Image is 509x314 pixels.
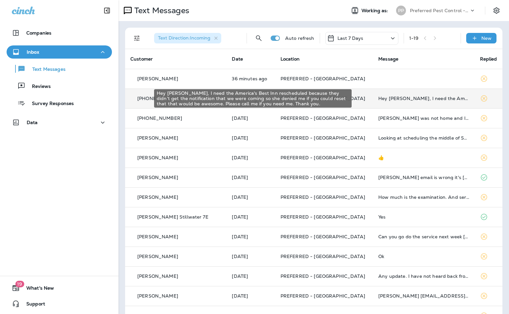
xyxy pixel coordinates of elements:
[232,195,270,200] p: Aug 8, 2025 07:26 PM
[26,66,66,73] p: Text Messages
[281,214,365,220] span: PREFERRED - [GEOGRAPHIC_DATA]
[232,234,270,239] p: Aug 8, 2025 10:28 AM
[409,36,419,41] div: 1 - 19
[137,214,208,220] p: [PERSON_NAME] Stillwater 7E
[281,194,365,200] span: PREFERRED - [GEOGRAPHIC_DATA]
[491,5,502,16] button: Settings
[232,214,270,220] p: Aug 8, 2025 01:03 PM
[232,116,270,121] p: Aug 15, 2025 03:16 PM
[154,89,352,108] div: Hey [PERSON_NAME], I need the America's Best Inn rescheduled because they didn't get the notifica...
[281,155,365,161] span: PREFERRED - [GEOGRAPHIC_DATA]
[7,62,112,76] button: Text Messages
[232,135,270,141] p: Aug 12, 2025 04:49 PM
[232,175,270,180] p: Aug 12, 2025 09:17 AM
[137,195,178,200] p: [PERSON_NAME]
[20,301,45,309] span: Support
[137,254,178,259] p: [PERSON_NAME]
[154,33,221,43] div: Text Direction:Incoming
[7,281,112,295] button: 19What's New
[281,273,365,279] span: PREFERRED - [GEOGRAPHIC_DATA]
[130,56,153,62] span: Customer
[285,36,314,41] p: Auto refresh
[26,30,51,36] p: Companies
[137,155,178,160] p: [PERSON_NAME]
[281,76,365,82] span: PREFERRED - [GEOGRAPHIC_DATA]
[378,234,469,239] div: Can you go do the service next week on Tuesday in need the treatment inside too.
[27,49,39,55] p: Inbox
[7,96,112,110] button: Survey Responses
[137,234,178,239] p: [PERSON_NAME]
[480,56,497,62] span: Replied
[132,6,189,15] p: Text Messages
[378,274,469,279] div: Any update. I have not heard back from you or anyone else.
[232,293,270,299] p: Aug 5, 2025 04:19 PM
[130,32,144,45] button: Filters
[232,155,270,160] p: Aug 12, 2025 12:06 PM
[362,8,389,13] span: Working as:
[232,254,270,259] p: Aug 8, 2025 10:06 AM
[281,253,365,259] span: PREFERRED - [GEOGRAPHIC_DATA]
[281,293,365,299] span: PREFERRED - [GEOGRAPHIC_DATA]
[378,155,469,160] div: 👍
[378,214,469,220] div: Yes
[137,135,178,141] p: [PERSON_NAME]
[232,274,270,279] p: Aug 7, 2025 12:16 PM
[378,96,469,101] div: Hey Karla, I need the America's Best Inn rescheduled because they didn't get the notification tha...
[410,8,469,13] p: Preferred Pest Control - Palmetto
[137,96,182,101] p: [PHONE_NUMBER]
[281,56,300,62] span: Location
[378,195,469,200] div: How much is the examination. And service
[7,297,112,310] button: Support
[7,26,112,39] button: Companies
[378,116,469,121] div: Stacie Mell was not home and I know in the past if we didn't treat interior, she would have a con...
[7,45,112,59] button: Inbox
[25,101,74,107] p: Survey Responses
[137,293,178,299] p: [PERSON_NAME]
[137,116,182,121] p: [PHONE_NUMBER]
[252,32,265,45] button: Search Messages
[378,56,398,62] span: Message
[232,76,270,81] p: Aug 19, 2025 08:34 AM
[137,76,178,81] p: [PERSON_NAME]
[378,254,469,259] div: Ok
[481,36,492,41] p: New
[7,116,112,129] button: Data
[281,135,365,141] span: PREFERRED - [GEOGRAPHIC_DATA]
[378,175,469,180] div: Jose barajas email is wrong it's najvero@hotmail.com
[281,234,365,240] span: PREFERRED - [GEOGRAPHIC_DATA]
[337,36,363,41] p: Last 7 Days
[7,79,112,93] button: Reviews
[281,174,365,180] span: PREFERRED - [GEOGRAPHIC_DATA]
[98,4,116,17] button: Collapse Sidebar
[378,293,469,299] div: Pam Cooper Mzpycoop@gmail.com
[158,35,210,41] span: Text Direction : Incoming
[281,115,365,121] span: PREFERRED - [GEOGRAPHIC_DATA]
[232,56,243,62] span: Date
[137,175,178,180] p: [PERSON_NAME]
[15,281,24,287] span: 19
[25,84,51,90] p: Reviews
[27,120,38,125] p: Data
[396,6,406,15] div: PP
[378,135,469,141] div: Looking at scheduling the middle of September.
[137,274,178,279] p: [PERSON_NAME]
[20,285,54,293] span: What's New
